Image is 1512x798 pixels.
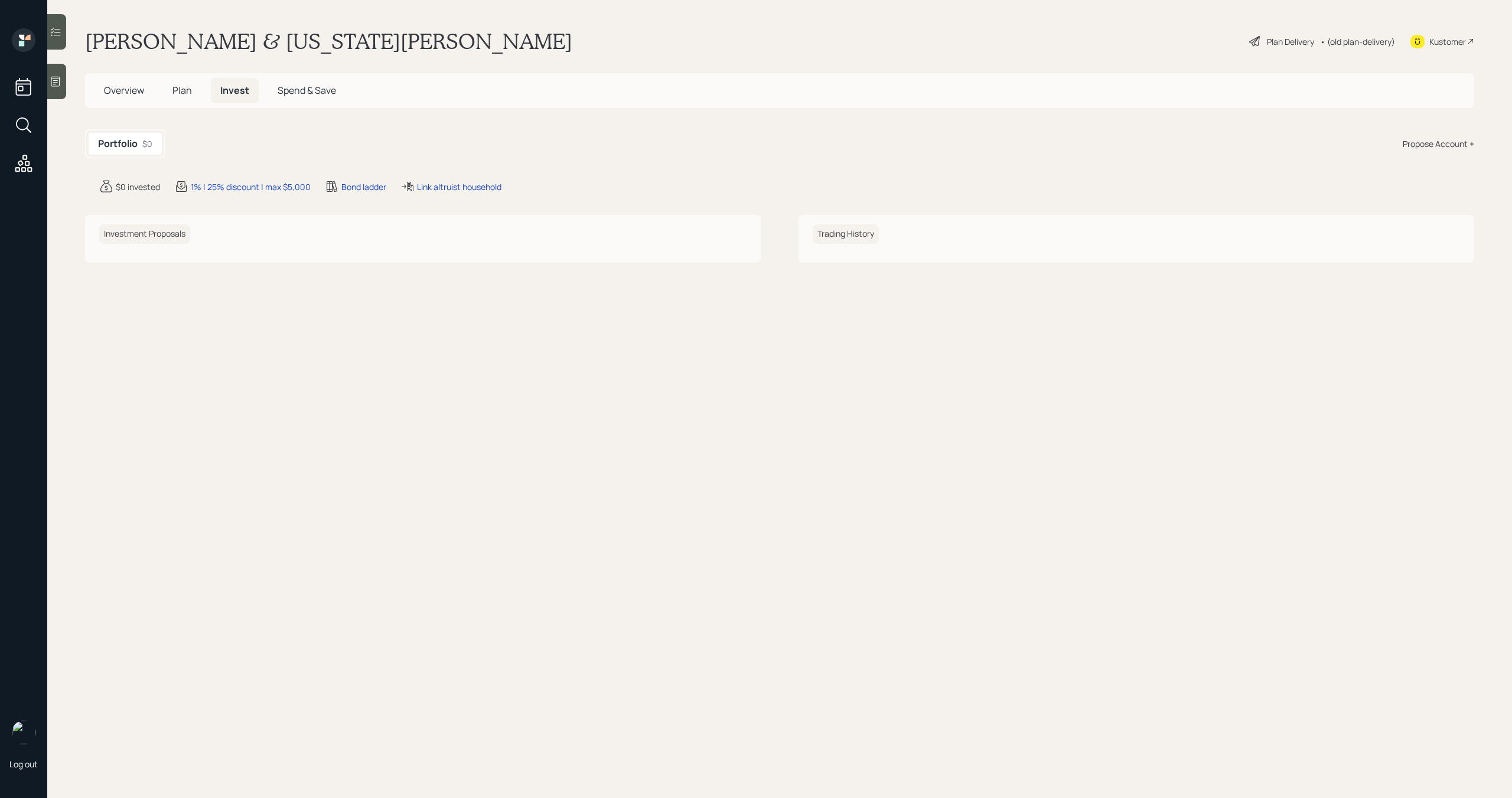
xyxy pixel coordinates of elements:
div: • (old plan-delivery) [1320,35,1395,48]
span: Plan [172,84,192,97]
div: $0 invested [116,181,160,193]
h1: [PERSON_NAME] & [US_STATE][PERSON_NAME] [85,28,572,54]
h6: Trading History [813,224,879,244]
div: Plan Delivery [1267,35,1314,48]
div: Propose Account + [1403,138,1474,150]
div: Kustomer [1429,35,1466,48]
div: Bond ladder [341,181,386,193]
span: Spend & Save [278,84,336,97]
h5: Portfolio [98,138,138,149]
span: Invest [220,84,249,97]
div: Link altruist household [417,181,501,193]
h6: Investment Proposals [99,224,190,244]
span: Overview [104,84,144,97]
div: Log out [9,758,38,770]
div: 1% | 25% discount | max $5,000 [191,181,311,193]
img: michael-russo-headshot.png [12,721,35,744]
div: $0 [142,138,152,150]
